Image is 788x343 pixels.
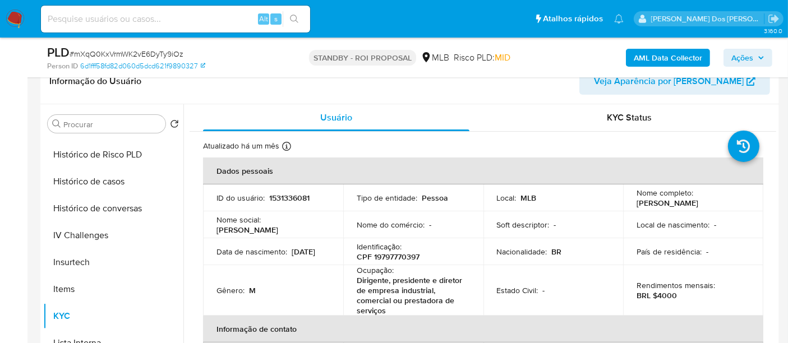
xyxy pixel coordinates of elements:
button: KYC [43,303,183,330]
div: MLB [421,52,449,64]
p: [PERSON_NAME] [216,225,278,235]
button: AML Data Collector [626,49,710,67]
p: Dirigente, presidente e diretor de empresa industrial, comercial ou prestadora de serviços [357,275,466,316]
p: - [429,220,431,230]
p: Local : [497,193,517,203]
button: search-icon [283,11,306,27]
p: renato.lopes@mercadopago.com.br [651,13,764,24]
p: Rendimentos mensais : [637,280,715,290]
span: Ações [731,49,753,67]
p: Ocupação : [357,265,394,275]
p: [DATE] [292,247,315,257]
button: Insurtech [43,249,183,276]
p: Soft descriptor : [497,220,550,230]
p: Atualizado há um mês [203,141,279,151]
p: País de residência : [637,247,702,257]
span: Atalhos rápidos [543,13,603,25]
button: Histórico de Risco PLD [43,141,183,168]
button: Veja Aparência por [PERSON_NAME] [579,68,770,95]
button: Items [43,276,183,303]
p: ID do usuário : [216,193,265,203]
p: Nome social : [216,215,261,225]
p: CPF 19797770397 [357,252,420,262]
p: Local de nascimento : [637,220,709,230]
h1: Informação do Usuário [49,76,141,87]
p: - [706,247,708,257]
p: 1531336081 [269,193,310,203]
span: s [274,13,278,24]
p: - [714,220,716,230]
b: PLD [47,43,70,61]
p: Tipo de entidade : [357,193,417,203]
p: BRL $4000 [637,290,677,300]
p: STANDBY - ROI PROPOSAL [309,50,416,66]
span: Alt [259,13,268,24]
button: Retornar ao pedido padrão [170,119,179,132]
p: - [543,285,545,295]
p: MLB [521,193,537,203]
p: Data de nascimento : [216,247,287,257]
span: 3.160.0 [764,26,782,35]
p: Nacionalidade : [497,247,547,257]
button: Ações [724,49,772,67]
a: Notificações [614,14,624,24]
span: Risco PLD: [454,52,510,64]
p: M [249,285,256,295]
span: MID [495,51,510,64]
th: Dados pessoais [203,157,763,184]
a: Sair [768,13,780,25]
p: Nome do comércio : [357,220,425,230]
button: IV Challenges [43,222,183,249]
span: Usuário [320,111,352,124]
span: # mXqQ0KxVrmWK2vE6DyTy9iOz [70,48,183,59]
p: [PERSON_NAME] [637,198,698,208]
a: 6d1fff58fd82d060d5dcd621f9890327 [80,61,205,71]
span: KYC Status [607,111,652,124]
input: Procurar [63,119,161,129]
th: Informação de contato [203,316,763,342]
b: AML Data Collector [634,49,702,67]
button: Histórico de conversas [43,195,183,222]
p: - [554,220,556,230]
b: Person ID [47,61,78,71]
p: Identificação : [357,242,402,252]
input: Pesquise usuários ou casos... [41,12,310,26]
button: Histórico de casos [43,168,183,195]
p: Estado Civil : [497,285,538,295]
p: Nome completo : [637,188,693,198]
p: Pessoa [422,193,448,203]
p: BR [552,247,562,257]
button: Procurar [52,119,61,128]
span: Veja Aparência por [PERSON_NAME] [594,68,744,95]
p: Gênero : [216,285,245,295]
